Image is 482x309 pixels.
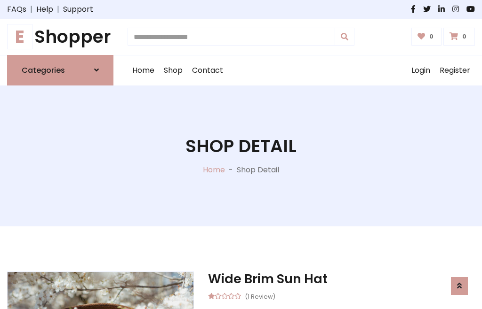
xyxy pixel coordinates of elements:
[185,136,297,157] h1: Shop Detail
[187,55,228,85] a: Contact
[7,24,32,49] span: E
[443,28,475,46] a: 0
[427,32,436,41] span: 0
[7,4,26,15] a: FAQs
[53,4,63,15] span: |
[208,271,475,286] h3: Wide Brim Sun Hat
[22,66,65,75] h6: Categories
[245,290,275,301] small: (1 Review)
[237,164,279,176] p: Shop Detail
[407,55,435,85] a: Login
[460,32,469,41] span: 0
[435,55,475,85] a: Register
[203,164,225,175] a: Home
[128,55,159,85] a: Home
[36,4,53,15] a: Help
[411,28,442,46] a: 0
[7,55,113,85] a: Categories
[225,164,237,176] p: -
[26,4,36,15] span: |
[159,55,187,85] a: Shop
[7,26,113,47] a: EShopper
[7,26,113,47] h1: Shopper
[63,4,93,15] a: Support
